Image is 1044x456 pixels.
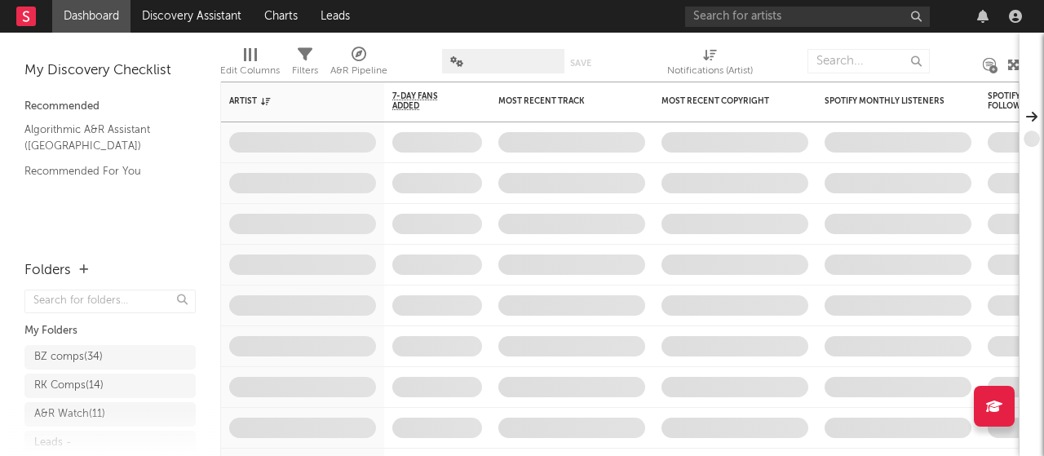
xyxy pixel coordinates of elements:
[24,374,196,398] a: RK Comps(14)
[220,61,280,81] div: Edit Columns
[34,405,105,424] div: A&R Watch ( 11 )
[570,59,591,68] button: Save
[825,96,947,106] div: Spotify Monthly Listeners
[24,261,71,281] div: Folders
[498,96,621,106] div: Most Recent Track
[807,49,930,73] input: Search...
[220,41,280,88] div: Edit Columns
[24,121,179,154] a: Algorithmic A&R Assistant ([GEOGRAPHIC_DATA])
[24,61,196,81] div: My Discovery Checklist
[229,96,352,106] div: Artist
[24,97,196,117] div: Recommended
[330,41,387,88] div: A&R Pipeline
[24,162,179,180] a: Recommended For You
[392,91,458,111] span: 7-Day Fans Added
[292,61,318,81] div: Filters
[292,41,318,88] div: Filters
[24,321,196,341] div: My Folders
[34,348,103,367] div: BZ comps ( 34 )
[24,345,196,370] a: BZ comps(34)
[661,96,784,106] div: Most Recent Copyright
[685,7,930,27] input: Search for artists
[667,41,753,88] div: Notifications (Artist)
[24,402,196,427] a: A&R Watch(11)
[667,61,753,81] div: Notifications (Artist)
[330,61,387,81] div: A&R Pipeline
[34,376,104,396] div: RK Comps ( 14 )
[24,290,196,313] input: Search for folders...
